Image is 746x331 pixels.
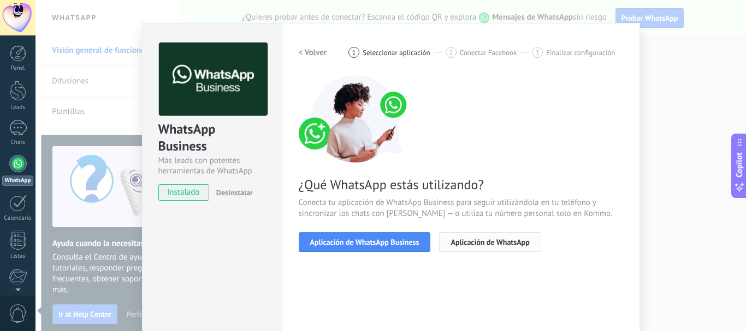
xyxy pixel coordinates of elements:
span: Aplicación de WhatsApp [451,238,529,246]
span: 1 [352,48,356,57]
span: Conectar Facebook [460,49,517,57]
span: instalado [159,184,209,201]
button: Desinstalar [212,184,253,201]
div: WhatsApp Business [158,121,266,155]
div: Leads [2,104,34,111]
div: Calendario [2,215,34,222]
span: ¿Qué WhatsApp estás utilizando? [299,176,623,193]
button: < Volver [299,43,327,62]
button: Aplicación de WhatsApp Business [299,232,431,252]
img: connect number [299,75,413,163]
span: Finalizar configuración [546,49,615,57]
button: Aplicación de WhatsApp [439,232,541,252]
span: Conecta tu aplicación de WhatsApp Business para seguir utilizándola en tu teléfono y sincronizar ... [299,197,623,219]
span: Seleccionar aplicación [363,49,430,57]
h2: < Volver [299,47,327,58]
div: Listas [2,253,34,260]
div: Más leads con potentes herramientas de WhatsApp [158,155,266,176]
div: Chats [2,139,34,146]
img: logo_main.png [159,43,268,116]
span: Desinstalar [216,188,253,197]
div: Panel [2,65,34,72]
span: 2 [449,48,453,57]
span: Aplicación de WhatsApp Business [310,238,419,246]
span: Copilot [734,152,745,177]
div: WhatsApp [2,176,33,186]
span: 3 [536,48,540,57]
